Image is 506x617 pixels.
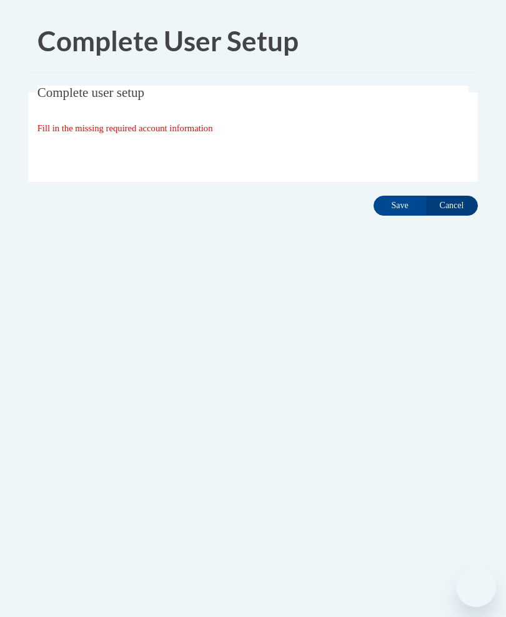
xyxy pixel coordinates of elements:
[37,123,213,133] span: Fill in the missing required account information
[374,196,426,216] input: Save
[425,196,478,216] input: Cancel
[37,24,299,57] span: Complete User Setup
[456,567,496,607] iframe: Button to launch messaging window
[37,85,144,100] span: Complete user setup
